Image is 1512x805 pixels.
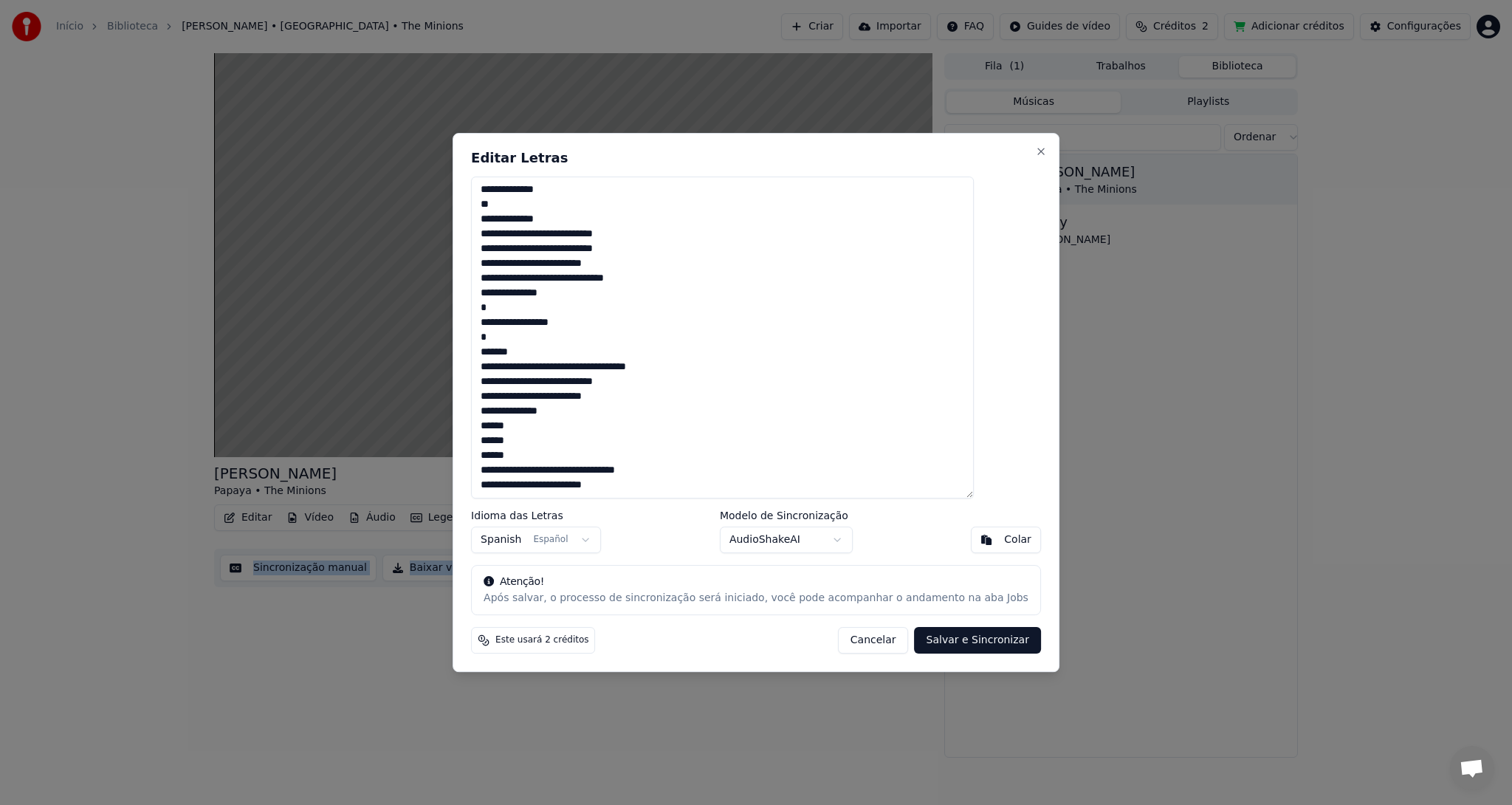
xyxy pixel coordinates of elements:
[915,627,1041,654] button: Salvar e Sincronizar
[838,627,909,654] button: Cancelar
[971,527,1041,553] button: Colar
[471,151,1041,165] h2: Editar Letras
[495,634,588,646] span: Este usará 2 créditos
[484,591,1028,606] div: Após salvar, o processo de sincronização será iniciado, você pode acompanhar o andamento na aba Jobs
[484,575,1028,589] div: Atenção!
[720,510,853,521] label: Modelo de Sincronização
[1004,532,1031,547] div: Colar
[471,510,601,521] label: Idioma das Letras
